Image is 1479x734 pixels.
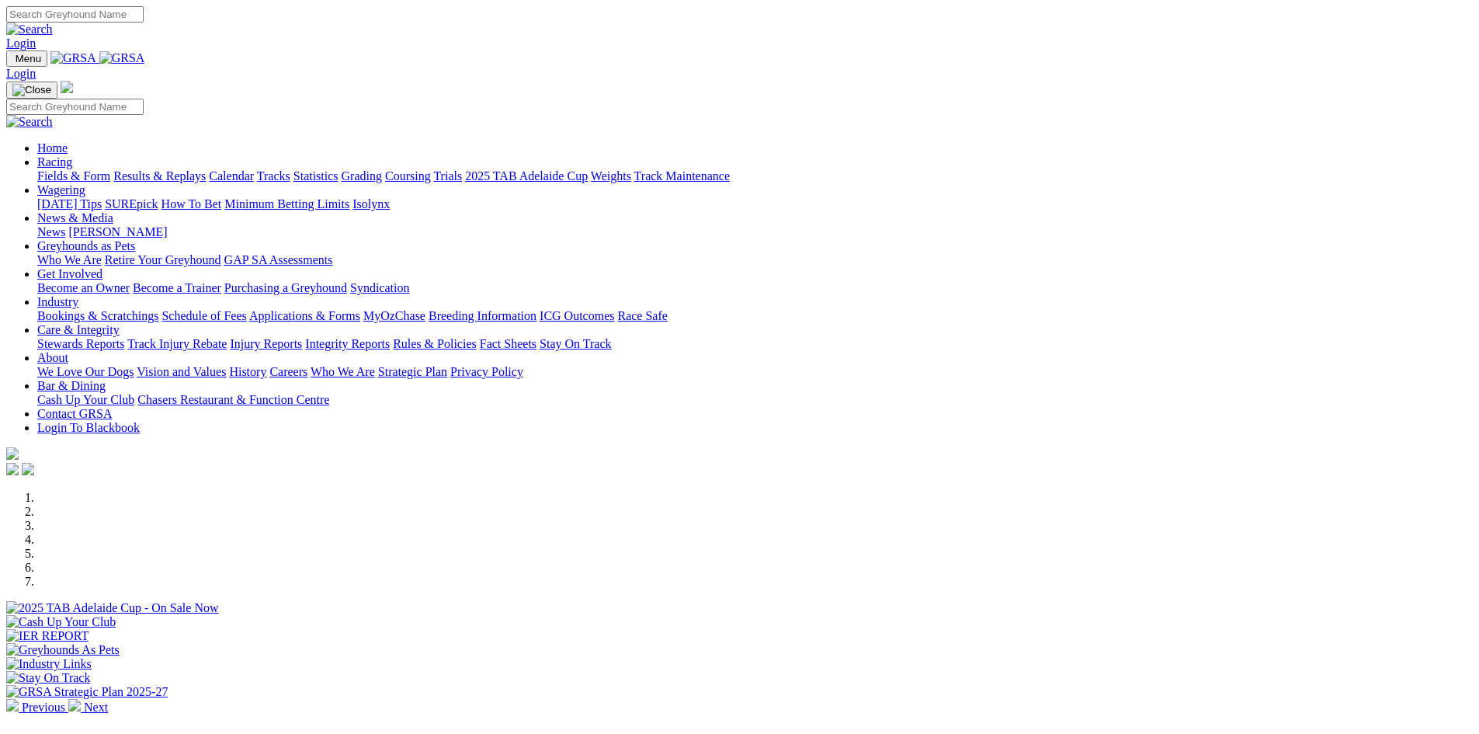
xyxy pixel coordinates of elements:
[6,643,120,657] img: Greyhounds As Pets
[37,197,1473,211] div: Wagering
[137,393,329,406] a: Chasers Restaurant & Function Centre
[37,225,65,238] a: News
[540,309,614,322] a: ICG Outcomes
[37,155,72,169] a: Racing
[22,463,34,475] img: twitter.svg
[37,309,1473,323] div: Industry
[249,309,360,322] a: Applications & Forms
[6,615,116,629] img: Cash Up Your Club
[6,67,36,80] a: Login
[6,6,144,23] input: Search
[480,337,536,350] a: Fact Sheets
[37,407,112,420] a: Contact GRSA
[68,699,81,711] img: chevron-right-pager-white.svg
[6,699,19,711] img: chevron-left-pager-white.svg
[305,337,390,350] a: Integrity Reports
[105,197,158,210] a: SUREpick
[6,115,53,129] img: Search
[311,365,375,378] a: Who We Are
[113,169,206,183] a: Results & Replays
[68,701,108,714] a: Next
[293,169,339,183] a: Statistics
[433,169,462,183] a: Trials
[37,183,85,197] a: Wagering
[37,295,78,308] a: Industry
[224,281,347,294] a: Purchasing a Greyhound
[37,267,102,280] a: Get Involved
[6,685,168,699] img: GRSA Strategic Plan 2025-27
[352,197,390,210] a: Isolynx
[12,84,51,96] img: Close
[105,253,221,266] a: Retire Your Greyhound
[37,211,113,224] a: News & Media
[37,379,106,392] a: Bar & Dining
[137,365,226,378] a: Vision and Values
[378,365,447,378] a: Strategic Plan
[37,169,110,183] a: Fields & Form
[84,701,108,714] span: Next
[229,365,266,378] a: History
[224,253,333,266] a: GAP SA Assessments
[6,23,53,37] img: Search
[591,169,631,183] a: Weights
[209,169,254,183] a: Calendar
[393,337,477,350] a: Rules & Policies
[50,51,96,65] img: GRSA
[6,82,57,99] button: Toggle navigation
[6,447,19,460] img: logo-grsa-white.png
[133,281,221,294] a: Become a Trainer
[342,169,382,183] a: Grading
[6,629,89,643] img: IER REPORT
[350,281,409,294] a: Syndication
[634,169,730,183] a: Track Maintenance
[37,351,68,364] a: About
[127,337,227,350] a: Track Injury Rebate
[6,701,68,714] a: Previous
[6,671,90,685] img: Stay On Track
[61,81,73,93] img: logo-grsa-white.png
[22,701,65,714] span: Previous
[37,337,1473,351] div: Care & Integrity
[6,50,47,67] button: Toggle navigation
[6,463,19,475] img: facebook.svg
[429,309,536,322] a: Breeding Information
[385,169,431,183] a: Coursing
[37,281,1473,295] div: Get Involved
[37,337,124,350] a: Stewards Reports
[37,365,134,378] a: We Love Our Dogs
[230,337,302,350] a: Injury Reports
[363,309,425,322] a: MyOzChase
[6,99,144,115] input: Search
[617,309,667,322] a: Race Safe
[37,323,120,336] a: Care & Integrity
[37,197,102,210] a: [DATE] Tips
[37,393,134,406] a: Cash Up Your Club
[37,281,130,294] a: Become an Owner
[37,253,1473,267] div: Greyhounds as Pets
[37,169,1473,183] div: Racing
[6,37,36,50] a: Login
[37,239,135,252] a: Greyhounds as Pets
[37,393,1473,407] div: Bar & Dining
[540,337,611,350] a: Stay On Track
[6,657,92,671] img: Industry Links
[257,169,290,183] a: Tracks
[224,197,349,210] a: Minimum Betting Limits
[68,225,167,238] a: [PERSON_NAME]
[161,197,222,210] a: How To Bet
[37,421,140,434] a: Login To Blackbook
[37,309,158,322] a: Bookings & Scratchings
[161,309,246,322] a: Schedule of Fees
[37,365,1473,379] div: About
[37,225,1473,239] div: News & Media
[16,53,41,64] span: Menu
[37,141,68,155] a: Home
[450,365,523,378] a: Privacy Policy
[465,169,588,183] a: 2025 TAB Adelaide Cup
[99,51,145,65] img: GRSA
[269,365,307,378] a: Careers
[6,601,219,615] img: 2025 TAB Adelaide Cup - On Sale Now
[37,253,102,266] a: Who We Are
